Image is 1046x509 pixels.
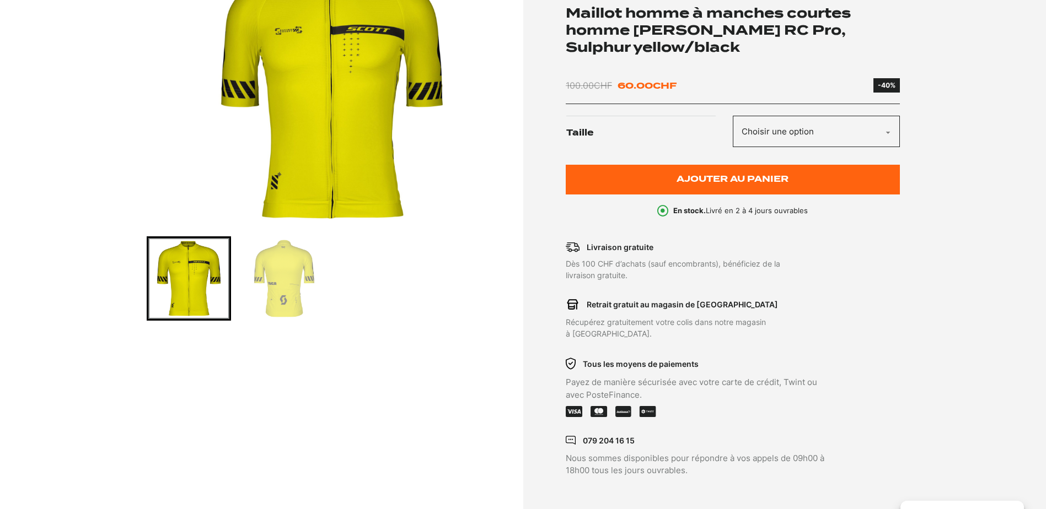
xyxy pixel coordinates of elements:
p: Nous sommes disponibles pour répondre à vos appels de 09h00 à 18h00 tous les jours ouvrables. [566,452,833,477]
p: Livré en 2 à 4 jours ouvrables [673,205,808,216]
button: Ajouter au panier [566,165,900,195]
b: En stock. [673,206,706,215]
span: CHF [653,80,677,91]
span: CHF [594,80,612,91]
div: -40% [878,80,895,90]
p: Livraison gratuite [587,241,653,253]
bdi: 60.00 [618,80,677,91]
p: 079 204 16 15 [583,435,635,446]
h1: Maillot homme à manches courtes homme [PERSON_NAME] RC Pro, Sulphur yellow/black [566,4,900,56]
p: Récupérez gratuitement votre colis dans notre magasin à [GEOGRAPHIC_DATA]. [566,316,833,339]
div: Go to slide 1 [147,236,231,321]
span: Ajouter au panier [677,175,788,184]
p: Dès 100 CHF d’achats (sauf encombrants), bénéficiez de la livraison gratuite. [566,258,833,281]
label: Taille [566,116,732,150]
p: Tous les moyens de paiements [583,358,699,370]
p: Payez de manière sécurisée avec votre carte de crédit, Twint ou avec PosteFinance. [566,376,833,401]
p: Retrait gratuit au magasin de [GEOGRAPHIC_DATA] [587,299,778,310]
div: Go to slide 2 [242,236,326,321]
bdi: 100.00 [566,80,612,91]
